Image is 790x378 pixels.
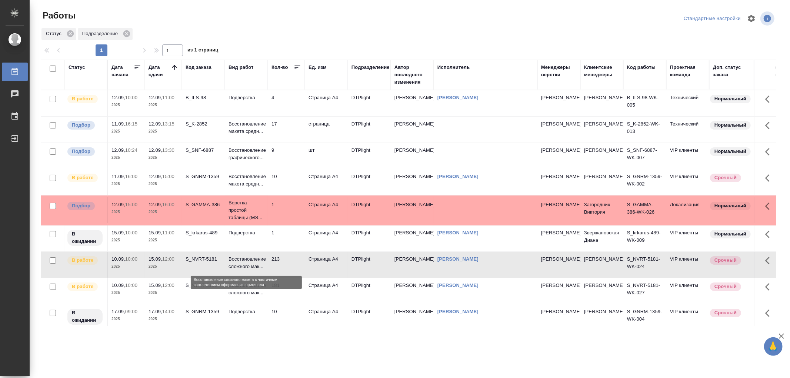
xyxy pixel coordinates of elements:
td: Страница А4 [305,225,348,251]
p: 2025 [149,237,178,244]
p: Восстановление сложного мак... [229,255,264,270]
div: Дата сдачи [149,64,171,78]
td: страница [305,117,348,143]
p: 17.09, [149,309,162,314]
div: Можно подбирать исполнителей [67,120,103,130]
div: S_GNRM-1359 [186,173,221,180]
p: 16:00 [162,202,174,207]
span: Посмотреть информацию [760,11,776,26]
p: Подверстка [229,94,264,101]
td: Загородних Виктория [580,197,623,223]
td: S_GAMMA-386-WK-026 [623,197,666,223]
td: 17 [268,117,305,143]
p: [PERSON_NAME] [541,229,577,237]
p: [PERSON_NAME] [541,173,577,180]
td: [PERSON_NAME] [391,90,434,116]
td: DTPlight [348,252,391,278]
p: 11:00 [162,95,174,100]
p: 2025 [111,237,141,244]
div: S_krkarus-489 [186,229,221,237]
p: 15:00 [162,174,174,179]
p: [PERSON_NAME] [541,147,577,154]
button: Здесь прячутся важные кнопки [761,169,779,187]
p: 17.09, [111,309,125,314]
td: 10 [268,169,305,195]
td: Страница А4 [305,197,348,223]
p: 11.09, [111,121,125,127]
p: 15.09, [111,230,125,235]
span: из 1 страниц [187,46,219,56]
td: VIP клиенты [666,252,709,278]
span: Работы [41,10,76,21]
div: Автор последнего изменения [394,64,430,86]
div: Исполнитель [437,64,470,71]
p: В работе [72,174,93,181]
div: Менеджеры верстки [541,64,577,78]
td: 9 [268,143,305,169]
div: Статус [41,28,76,40]
td: [PERSON_NAME] [391,117,434,143]
p: Срочный [714,283,737,290]
button: Здесь прячутся важные кнопки [761,143,779,161]
a: [PERSON_NAME] [437,95,479,100]
div: Код заказа [186,64,211,71]
p: 2025 [149,315,178,323]
div: Код работы [627,64,656,71]
p: Статус [46,30,64,37]
p: Восстановление макета средн... [229,173,264,188]
td: DTPlight [348,117,391,143]
td: Страница А4 [305,169,348,195]
p: Нормальный [714,148,746,155]
td: [PERSON_NAME] [391,252,434,278]
div: Ед. изм [309,64,327,71]
p: 12.09, [149,121,162,127]
span: 🙏 [767,339,780,354]
td: Звержановская Диана [580,225,623,251]
td: Технический [666,117,709,143]
p: Подбор [72,121,90,129]
td: [PERSON_NAME] [391,225,434,251]
button: Здесь прячутся важные кнопки [761,278,779,296]
p: Подбор [72,148,90,155]
td: B_ILS-98-WK-005 [623,90,666,116]
p: 2025 [149,208,178,216]
a: [PERSON_NAME] [437,256,479,262]
p: 2025 [149,154,178,161]
div: S_GNRM-1359 [186,308,221,315]
p: В работе [72,283,93,290]
button: Здесь прячутся важные кнопки [761,197,779,215]
td: Страница А4 [305,90,348,116]
td: [PERSON_NAME] [580,304,623,330]
td: шт [305,143,348,169]
p: [PERSON_NAME] [541,94,577,101]
td: [PERSON_NAME] [391,278,434,304]
td: S_NVRT-5181-WK-027 [623,278,666,304]
p: Восстановление графического... [229,147,264,161]
td: S_NVRT-5181-WK-024 [623,252,666,278]
td: 1 [268,225,305,251]
div: Подразделение [78,28,133,40]
p: 16:00 [125,174,137,179]
td: [PERSON_NAME] [580,252,623,278]
td: [PERSON_NAME] [580,278,623,304]
p: 10:00 [125,256,137,262]
p: 10:00 [125,95,137,100]
p: [PERSON_NAME] [541,282,577,289]
p: 10:24 [125,147,137,153]
p: 12.09, [149,95,162,100]
td: VIP клиенты [666,278,709,304]
p: 10.09, [111,256,125,262]
p: 2025 [149,128,178,135]
button: Здесь прячутся важные кнопки [761,252,779,270]
p: 12.09, [149,202,162,207]
div: Исполнитель выполняет работу [67,282,103,292]
div: Исполнитель назначен, приступать к работе пока рано [67,229,103,247]
div: Исполнитель выполняет работу [67,173,103,183]
td: Локализация [666,197,709,223]
div: Доп. статус заказа [713,64,752,78]
p: [PERSON_NAME] [541,201,577,208]
p: Срочный [714,257,737,264]
p: 11.09, [111,174,125,179]
a: [PERSON_NAME] [437,282,479,288]
p: Срочный [714,174,737,181]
